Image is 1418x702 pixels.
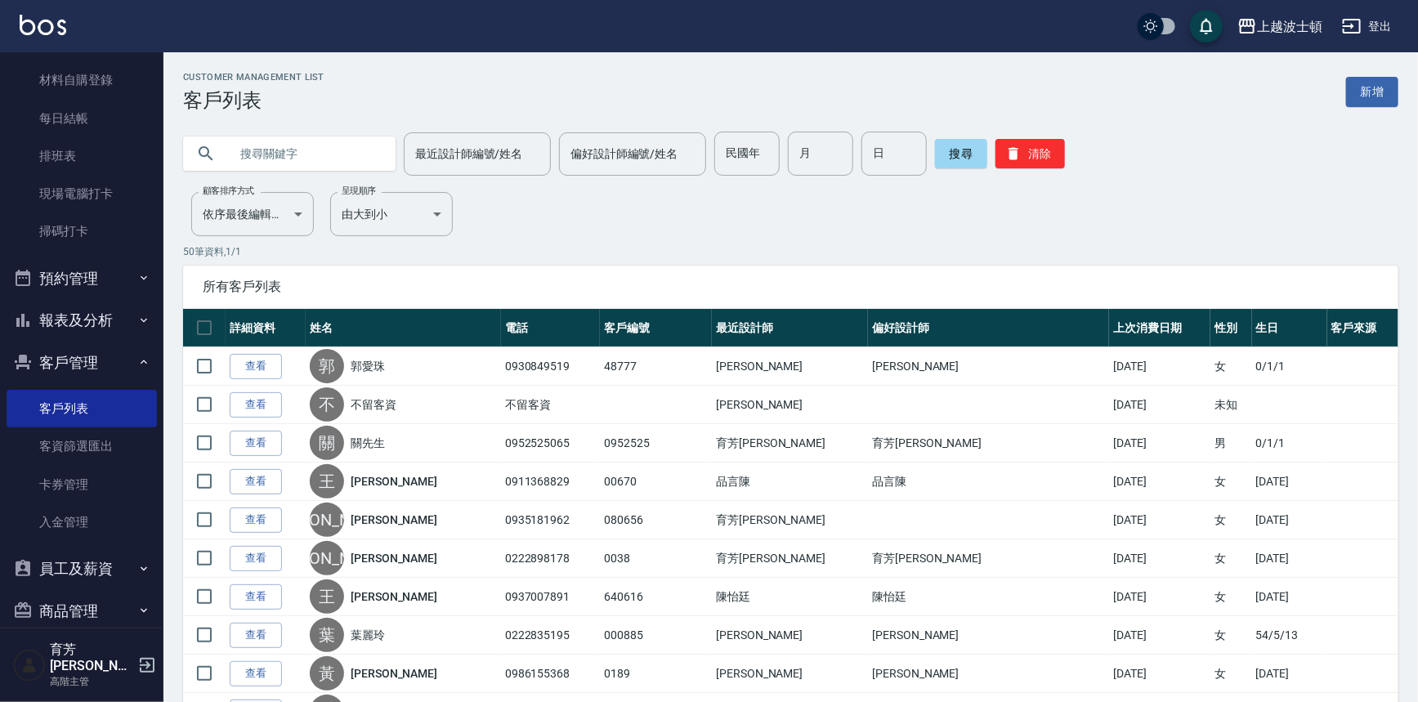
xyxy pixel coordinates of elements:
[351,588,437,605] a: [PERSON_NAME]
[191,192,314,236] div: 依序最後編輯時間
[868,309,1109,347] th: 偏好設計師
[230,392,282,418] a: 查看
[230,584,282,610] a: 查看
[310,349,344,383] div: 郭
[230,507,282,533] a: 查看
[868,463,1109,501] td: 品言陳
[935,139,987,168] button: 搜尋
[7,61,157,99] a: 材料自購登錄
[1210,501,1251,539] td: 女
[1252,463,1327,501] td: [DATE]
[230,354,282,379] a: 查看
[1109,501,1210,539] td: [DATE]
[229,132,382,176] input: 搜尋關鍵字
[310,618,344,652] div: 葉
[1210,386,1251,424] td: 未知
[1109,463,1210,501] td: [DATE]
[600,578,712,616] td: 640616
[1210,347,1251,386] td: 女
[351,665,437,682] a: [PERSON_NAME]
[868,655,1109,693] td: [PERSON_NAME]
[330,192,453,236] div: 由大到小
[351,435,385,451] a: 關先生
[501,386,600,424] td: 不留客資
[1210,463,1251,501] td: 女
[1210,616,1251,655] td: 女
[7,427,157,465] a: 客資篩選匯出
[868,578,1109,616] td: 陳怡廷
[1335,11,1398,42] button: 登出
[1210,655,1251,693] td: 女
[310,503,344,537] div: [PERSON_NAME]
[203,279,1379,295] span: 所有客戶列表
[501,424,600,463] td: 0952525065
[868,347,1109,386] td: [PERSON_NAME]
[13,649,46,682] img: Person
[1109,655,1210,693] td: [DATE]
[501,616,600,655] td: 0222835195
[1346,77,1398,107] a: 新增
[230,661,282,686] a: 查看
[7,390,157,427] a: 客戶列表
[868,424,1109,463] td: 育芳[PERSON_NAME]
[7,100,157,137] a: 每日結帳
[183,244,1398,259] p: 50 筆資料, 1 / 1
[1109,386,1210,424] td: [DATE]
[712,616,868,655] td: [PERSON_NAME]
[712,424,868,463] td: 育芳[PERSON_NAME]
[310,541,344,575] div: [PERSON_NAME]
[600,616,712,655] td: 000885
[868,616,1109,655] td: [PERSON_NAME]
[1109,424,1210,463] td: [DATE]
[1109,539,1210,578] td: [DATE]
[230,623,282,648] a: 查看
[712,501,868,539] td: 育芳[PERSON_NAME]
[50,674,133,689] p: 高階主管
[1252,501,1327,539] td: [DATE]
[1327,309,1398,347] th: 客戶來源
[712,309,868,347] th: 最近設計師
[230,431,282,456] a: 查看
[7,548,157,590] button: 員工及薪資
[712,578,868,616] td: 陳怡廷
[868,539,1109,578] td: 育芳[PERSON_NAME]
[342,185,376,197] label: 呈現順序
[310,464,344,499] div: 王
[501,501,600,539] td: 0935181962
[50,642,133,674] h5: 育芳[PERSON_NAME]
[501,463,600,501] td: 0911368829
[1190,10,1223,42] button: save
[712,655,868,693] td: [PERSON_NAME]
[1210,309,1251,347] th: 性別
[501,309,600,347] th: 電話
[351,473,437,490] a: [PERSON_NAME]
[1210,539,1251,578] td: 女
[203,185,254,197] label: 顧客排序方式
[20,15,66,35] img: Logo
[230,546,282,571] a: 查看
[310,426,344,460] div: 關
[712,463,868,501] td: 品言陳
[7,503,157,541] a: 入金管理
[1231,10,1329,43] button: 上越波士頓
[1210,578,1251,616] td: 女
[1109,309,1210,347] th: 上次消費日期
[600,539,712,578] td: 0038
[1252,539,1327,578] td: [DATE]
[1109,616,1210,655] td: [DATE]
[600,501,712,539] td: 080656
[1252,578,1327,616] td: [DATE]
[1252,616,1327,655] td: 54/5/13
[351,550,437,566] a: [PERSON_NAME]
[1257,16,1322,37] div: 上越波士頓
[351,396,396,413] a: 不留客資
[310,387,344,422] div: 不
[7,212,157,250] a: 掃碼打卡
[712,539,868,578] td: 育芳[PERSON_NAME]
[712,347,868,386] td: [PERSON_NAME]
[1252,347,1327,386] td: 0/1/1
[351,627,385,643] a: 葉麗玲
[1252,655,1327,693] td: [DATE]
[7,175,157,212] a: 現場電腦打卡
[600,347,712,386] td: 48777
